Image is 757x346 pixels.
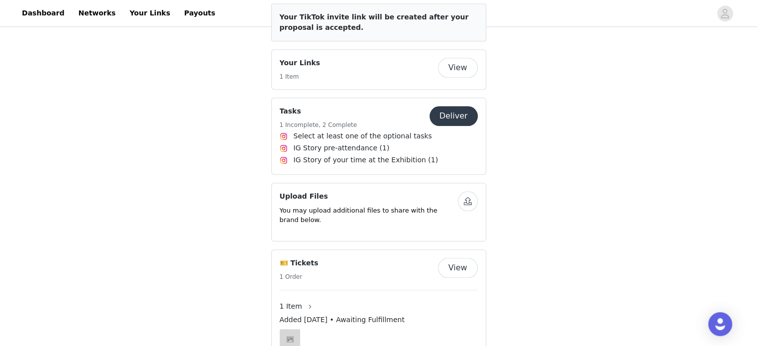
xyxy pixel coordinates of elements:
h5: 1 Incomplete, 2 Complete [280,120,357,129]
button: View [438,258,478,278]
button: View [438,58,478,78]
a: Dashboard [16,2,70,24]
h4: Tasks [280,106,357,116]
div: avatar [720,5,730,21]
div: Tasks [271,98,486,175]
img: Instagram Icon [280,144,288,152]
p: You may upload additional files to share with the brand below. [280,206,458,225]
h4: Your Links [280,58,321,68]
h4: 🎫 Tickets [280,258,319,268]
a: Payouts [178,2,221,24]
button: Deliver [430,106,478,126]
h5: 1 Item [280,72,321,81]
a: Your Links [123,2,176,24]
img: Instagram Icon [280,156,288,164]
img: Instagram Icon [280,132,288,140]
h5: 1 Order [280,272,319,281]
h4: Upload Files [280,191,458,202]
a: Networks [72,2,121,24]
span: Added [DATE] • Awaiting Fulfillment [280,315,405,325]
span: IG Story of your time at the Exhibition (1) [294,155,438,165]
div: Open Intercom Messenger [708,312,732,336]
span: IG Story pre-attendance (1) [294,143,390,153]
span: Select at least one of the optional tasks [294,131,432,141]
span: 1 Item [280,301,302,312]
span: Your TikTok invite link will be created after your proposal is accepted. [280,13,469,31]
